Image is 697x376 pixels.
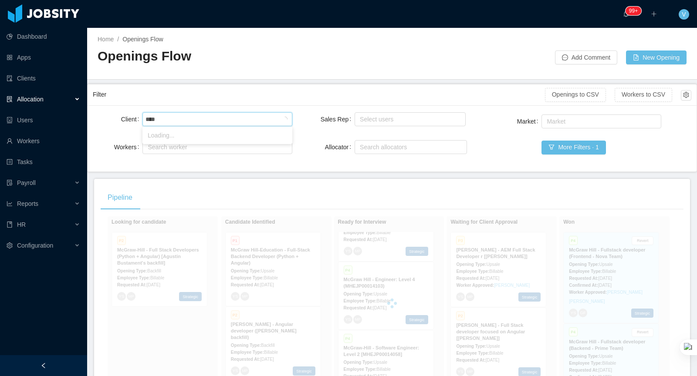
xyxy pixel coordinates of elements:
[547,117,652,126] div: Market
[282,117,288,123] i: icon: loading
[555,50,617,64] button: icon: messageAdd Comment
[7,132,80,150] a: icon: userWorkers
[7,96,13,102] i: icon: solution
[114,144,143,151] label: Workers
[517,118,542,125] label: Market
[17,221,26,228] span: HR
[121,116,143,123] label: Client
[142,128,292,142] li: Loading...
[360,115,457,124] div: Select users
[98,36,114,43] a: Home
[93,87,545,103] div: Filter
[145,114,159,124] input: Client
[7,70,80,87] a: icon: auditClients
[626,7,641,15] sup: 912
[626,50,687,64] button: icon: file-addNew Opening
[17,96,44,103] span: Allocation
[544,116,549,127] input: Market
[651,11,657,17] i: icon: plus
[17,242,53,249] span: Configuration
[7,49,80,66] a: icon: appstoreApps
[615,88,672,102] button: Workers to CSV
[682,9,686,20] span: V
[623,11,629,17] i: icon: bell
[17,200,38,207] span: Reports
[101,185,139,210] div: Pipeline
[321,116,355,123] label: Sales Rep
[360,143,458,151] div: Search allocators
[541,141,606,154] button: icon: filterMore Filters · 1
[122,36,163,43] span: Openings Flow
[7,242,13,248] i: icon: setting
[7,153,80,171] a: icon: profileTasks
[545,88,606,102] button: Openings to CSV
[98,47,392,65] h2: Openings Flow
[148,143,279,151] div: Search worker
[357,142,362,152] input: Allocator
[681,90,691,101] button: icon: setting
[357,114,362,124] input: Sales Rep
[7,201,13,207] i: icon: line-chart
[7,28,80,45] a: icon: pie-chartDashboard
[7,111,80,129] a: icon: robotUsers
[17,179,36,186] span: Payroll
[7,222,13,228] i: icon: book
[145,142,150,152] input: Workers
[325,144,355,151] label: Allocator
[7,180,13,186] i: icon: file-protect
[117,36,119,43] span: /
